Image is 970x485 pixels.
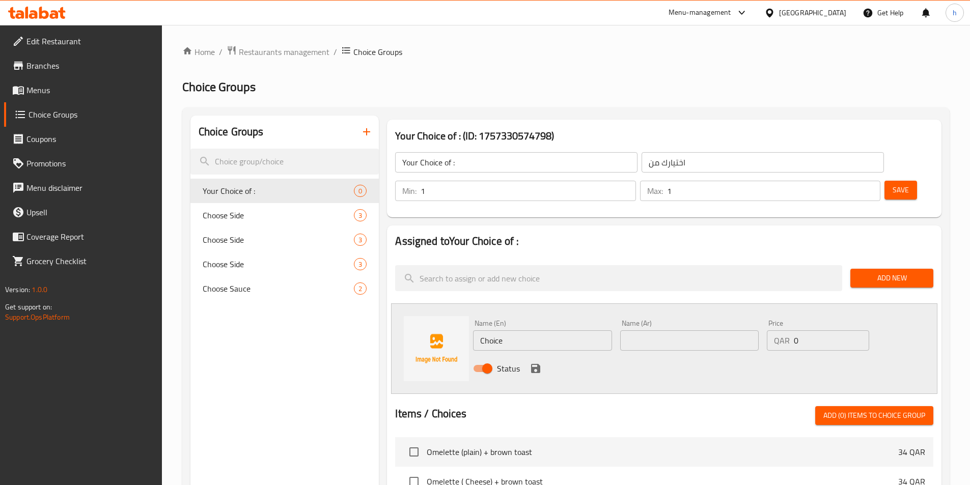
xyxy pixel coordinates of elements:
span: Choose Side [203,234,354,246]
span: Add New [858,272,925,284]
p: Min: [402,185,417,197]
div: Choose Side3 [190,203,379,227]
button: Save [884,181,917,199]
span: 2 [354,284,366,294]
span: h [953,7,957,18]
h2: Assigned to Your Choice of : [395,234,933,249]
div: Menu-management [669,7,731,19]
span: Edit Restaurant [26,35,154,47]
span: Choice Groups [182,75,256,98]
a: Upsell [4,200,162,224]
span: Save [893,184,909,196]
input: Please enter price [794,330,869,351]
span: Get support on: [5,300,52,313]
div: Choose Side3 [190,252,379,276]
nav: breadcrumb [182,45,950,59]
input: Enter name Ar [620,330,759,351]
a: Choice Groups [4,102,162,127]
div: [GEOGRAPHIC_DATA] [779,7,846,18]
span: Restaurants management [239,46,329,58]
div: Your Choice of :0 [190,179,379,203]
span: Coupons [26,133,154,145]
span: Menus [26,84,154,96]
span: Upsell [26,206,154,218]
a: Menu disclaimer [4,176,162,200]
span: Promotions [26,157,154,169]
h2: Choice Groups [199,124,264,139]
span: Coverage Report [26,231,154,243]
a: Grocery Checklist [4,249,162,273]
span: 3 [354,211,366,220]
input: search [395,265,842,291]
a: Coverage Report [4,224,162,249]
div: Choices [354,282,367,295]
a: Coupons [4,127,162,151]
button: Add New [850,269,933,288]
span: Your Choice of : [203,185,354,197]
span: Grocery Checklist [26,255,154,267]
span: Choose Sauce [203,282,354,295]
input: Enter name En [473,330,612,351]
button: Add (0) items to choice group [815,406,933,425]
button: save [528,361,543,376]
span: Choice Groups [29,108,154,121]
input: search [190,149,379,175]
div: Choose Sauce2 [190,276,379,301]
div: Choices [354,258,367,270]
a: Branches [4,53,162,78]
span: Select choice [403,441,425,463]
li: / [334,46,337,58]
span: Branches [26,60,154,72]
span: Menu disclaimer [26,182,154,194]
span: 1.0.0 [32,283,47,296]
a: Edit Restaurant [4,29,162,53]
span: Version: [5,283,30,296]
span: 3 [354,235,366,245]
h2: Items / Choices [395,406,466,421]
a: Promotions [4,151,162,176]
h3: Your Choice of : (ID: 1757330574798) [395,128,933,144]
span: 0 [354,186,366,196]
div: Choices [354,234,367,246]
p: QAR [774,334,790,347]
div: Choices [354,185,367,197]
div: Choose Side3 [190,227,379,252]
p: 34 QAR [898,446,925,458]
span: Add (0) items to choice group [823,409,925,422]
p: Max: [647,185,663,197]
div: Choices [354,209,367,221]
li: / [219,46,223,58]
a: Support.OpsPlatform [5,310,70,324]
span: 3 [354,260,366,269]
span: Choose Side [203,209,354,221]
a: Restaurants management [227,45,329,59]
span: Omelette (plain) + brown toast [427,446,898,458]
a: Menus [4,78,162,102]
span: Choose Side [203,258,354,270]
a: Home [182,46,215,58]
span: Status [497,362,520,375]
span: Choice Groups [353,46,402,58]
